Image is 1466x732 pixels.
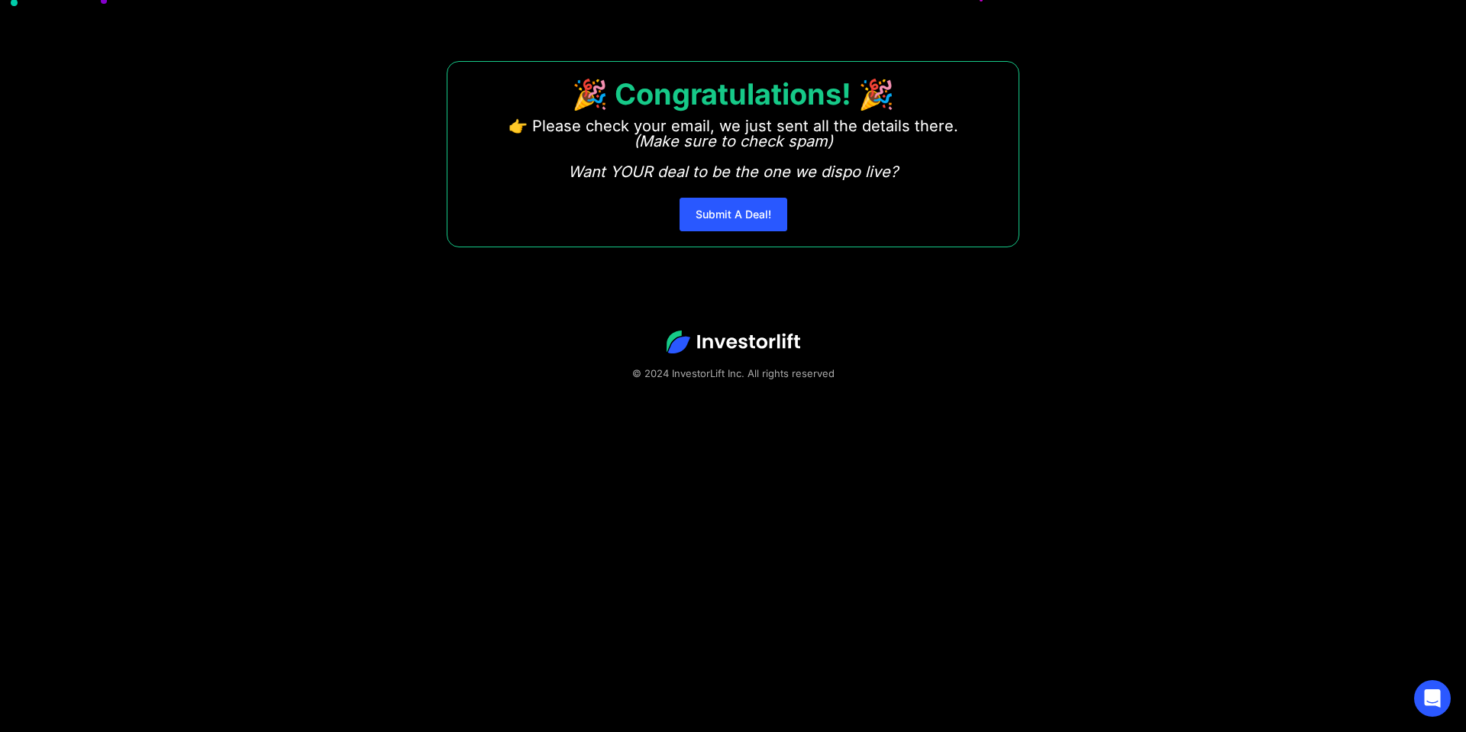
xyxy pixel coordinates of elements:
div: Open Intercom Messenger [1414,680,1451,717]
p: 👉 Please check your email, we just sent all the details there. ‍ [509,118,958,179]
a: Submit A Deal! [680,198,787,231]
strong: 🎉 Congratulations! 🎉 [572,76,894,111]
em: (Make sure to check spam) Want YOUR deal to be the one we dispo live? [568,132,898,181]
div: © 2024 InvestorLift Inc. All rights reserved [53,366,1413,381]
